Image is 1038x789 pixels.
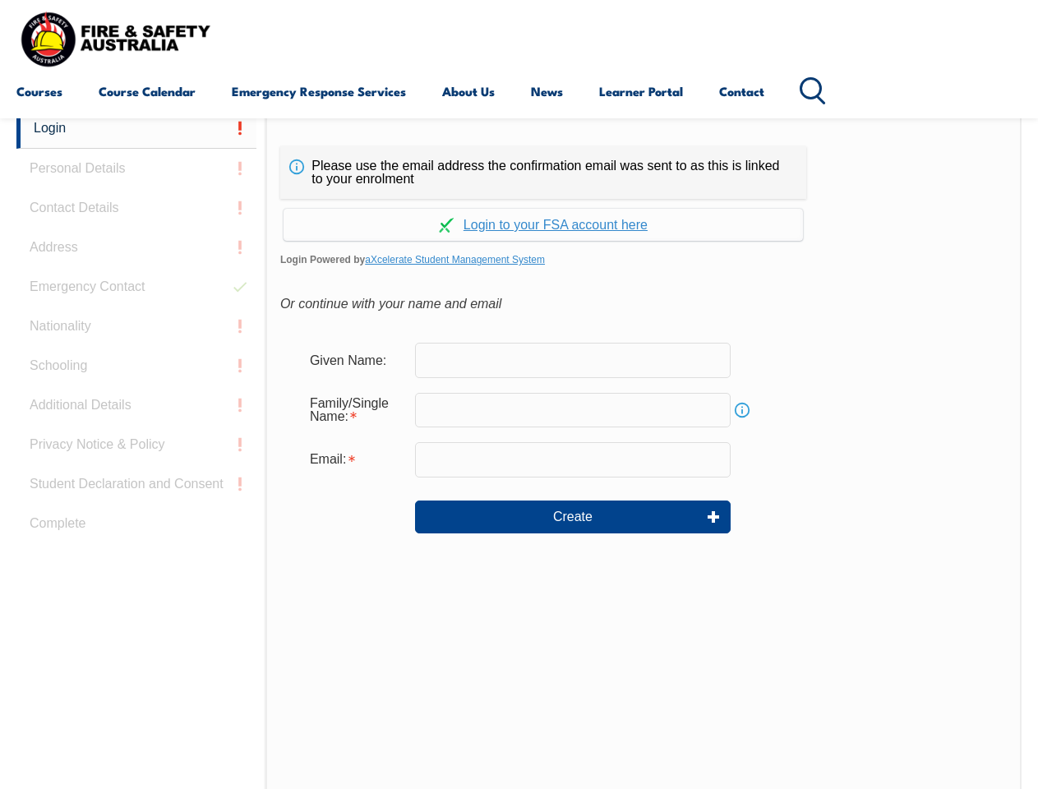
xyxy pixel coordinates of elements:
[232,72,406,111] a: Emergency Response Services
[531,72,563,111] a: News
[280,146,806,199] div: Please use the email address the confirmation email was sent to as this is linked to your enrolment
[99,72,196,111] a: Course Calendar
[442,72,495,111] a: About Us
[16,108,256,149] a: Login
[297,388,415,432] div: Family/Single Name is required.
[280,292,1007,316] div: Or continue with your name and email
[719,72,764,111] a: Contact
[16,72,62,111] a: Courses
[439,218,454,233] img: Log in withaxcelerate
[365,254,545,265] a: aXcelerate Student Management System
[731,399,754,422] a: Info
[297,344,415,376] div: Given Name:
[599,72,683,111] a: Learner Portal
[280,247,1007,272] span: Login Powered by
[415,501,731,533] button: Create
[297,444,415,475] div: Email is required.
